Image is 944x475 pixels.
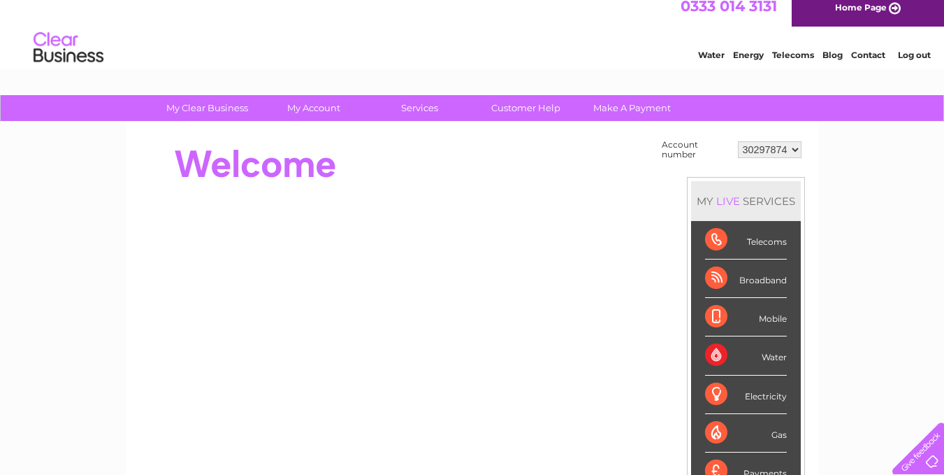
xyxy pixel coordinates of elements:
div: Gas [705,414,787,453]
a: My Account [256,95,371,121]
td: Account number [658,136,734,163]
a: Contact [851,59,885,70]
div: Telecoms [705,221,787,260]
a: Make A Payment [574,95,690,121]
div: LIVE [713,194,743,208]
div: Mobile [705,298,787,336]
a: Water [698,59,725,70]
div: Water [705,336,787,375]
a: Customer Help [468,95,583,121]
div: Electricity [705,376,787,414]
a: My Clear Business [150,95,265,121]
a: Energy [733,59,764,70]
a: Services [362,95,477,121]
div: Clear Business is a trading name of Verastar Limited (registered in [GEOGRAPHIC_DATA] No. 3667643... [143,8,803,68]
div: MY SERVICES [691,181,801,221]
div: Broadband [705,260,787,298]
a: Log out [898,59,931,70]
a: 0333 014 3131 [681,7,777,24]
img: logo.png [33,36,104,79]
a: Telecoms [772,59,814,70]
a: Blog [822,59,843,70]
